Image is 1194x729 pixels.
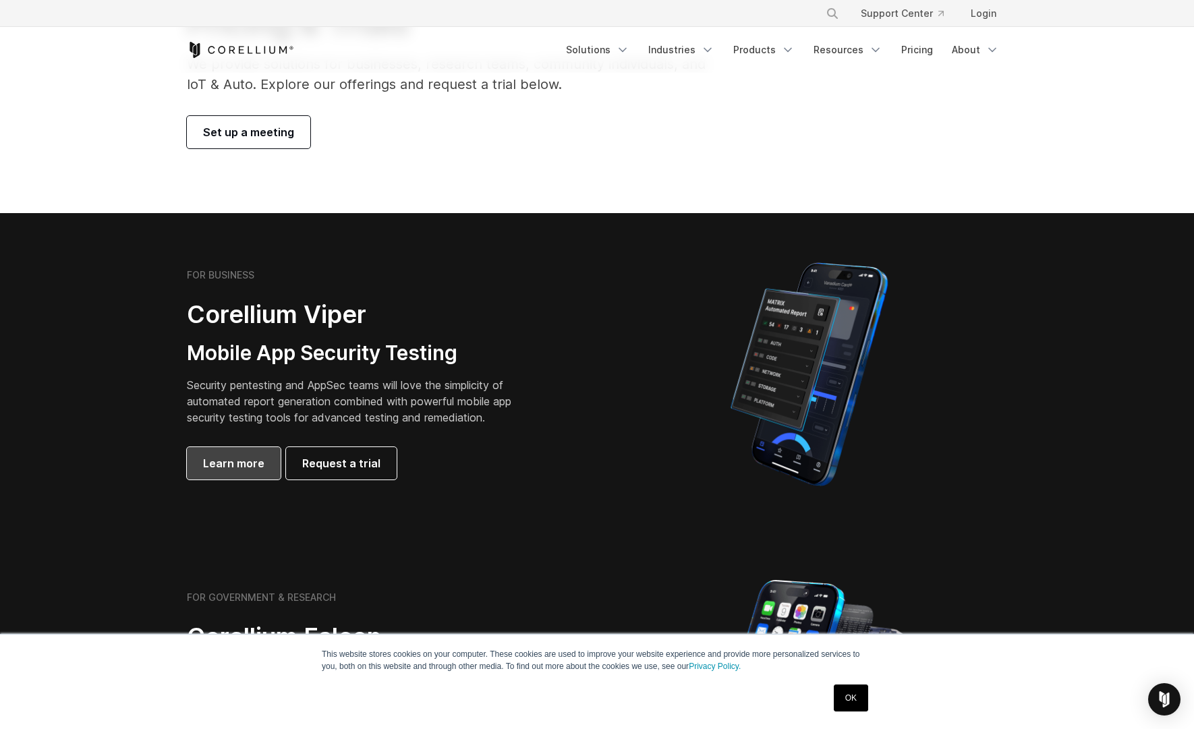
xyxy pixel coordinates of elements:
a: Pricing [893,38,941,62]
a: Login [960,1,1007,26]
a: Products [725,38,803,62]
a: Support Center [850,1,955,26]
div: Navigation Menu [558,38,1007,62]
h2: Corellium Viper [187,299,532,330]
p: We provide solutions for businesses, research teams, community individuals, and IoT & Auto. Explo... [187,54,724,94]
span: Learn more [203,455,264,471]
img: Corellium MATRIX automated report on iPhone showing app vulnerability test results across securit... [708,256,911,492]
a: About [944,38,1007,62]
button: Search [820,1,845,26]
h2: Corellium Falcon [187,622,565,652]
p: This website stores cookies on your computer. These cookies are used to improve your website expe... [322,648,872,672]
a: Privacy Policy. [689,662,741,671]
a: Set up a meeting [187,116,310,148]
a: Corellium Home [187,42,294,58]
h6: FOR GOVERNMENT & RESEARCH [187,591,336,604]
h6: FOR BUSINESS [187,269,254,281]
a: Solutions [558,38,637,62]
h3: Mobile App Security Testing [187,341,532,366]
a: Resources [805,38,890,62]
a: Learn more [187,447,281,479]
a: Industries [640,38,722,62]
a: OK [834,684,868,711]
div: Navigation Menu [809,1,1007,26]
div: Open Intercom Messenger [1148,683,1181,716]
a: Request a trial [286,447,397,479]
span: Request a trial [302,455,380,471]
p: Security pentesting and AppSec teams will love the simplicity of automated report generation comb... [187,377,532,426]
span: Set up a meeting [203,124,294,140]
